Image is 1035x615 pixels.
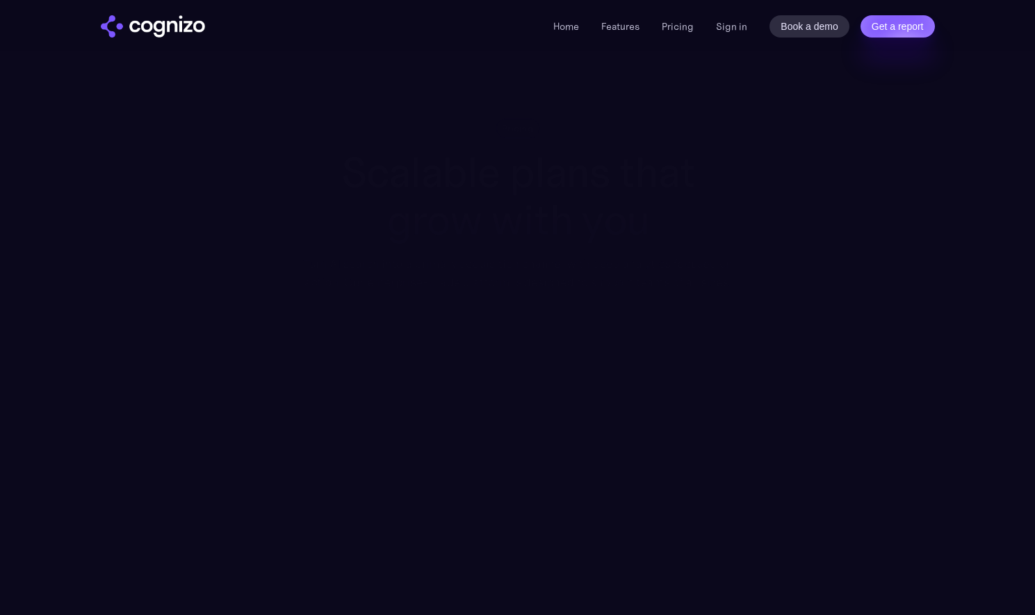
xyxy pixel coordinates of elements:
a: Home [553,20,579,33]
div: Pricing [502,122,534,135]
a: Book a demo [769,15,849,38]
div: Turn AI search into a primary acquisition channel with deep analytics focused on action. Our ente... [293,254,742,291]
img: cognizo logo [101,15,205,38]
a: Get a report [861,15,935,38]
a: Pricing [662,20,694,33]
a: Sign in [716,18,747,35]
a: Features [601,20,639,33]
a: home [101,15,205,38]
h1: Scalable plans that grow with you [293,149,742,244]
